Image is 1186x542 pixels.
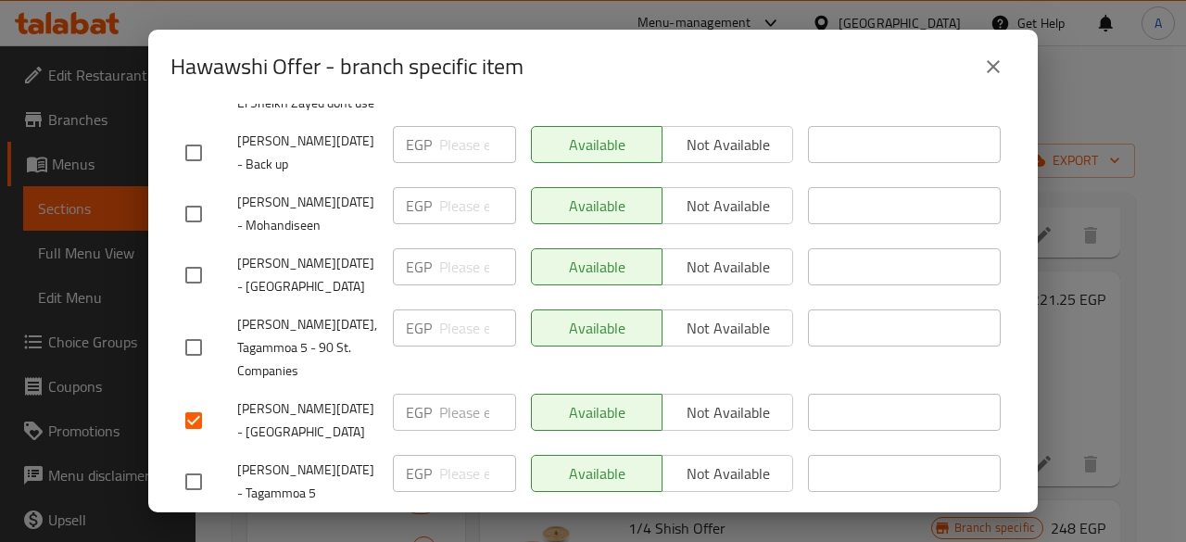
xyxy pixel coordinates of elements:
[971,44,1016,89] button: close
[237,252,378,298] span: [PERSON_NAME][DATE] - [GEOGRAPHIC_DATA]
[237,191,378,237] span: [PERSON_NAME][DATE] - Mohandiseen
[439,455,516,492] input: Please enter price
[237,313,378,383] span: [PERSON_NAME][DATE], Tagammoa 5 - 90 St. Companies
[170,52,524,82] h2: Hawawshi Offer - branch specific item
[439,248,516,285] input: Please enter price
[406,133,432,156] p: EGP
[539,399,655,426] span: Available
[406,401,432,423] p: EGP
[406,256,432,278] p: EGP
[662,394,793,431] button: Not available
[439,187,516,224] input: Please enter price
[439,309,516,347] input: Please enter price
[406,462,432,485] p: EGP
[237,397,378,444] span: [PERSON_NAME][DATE] - [GEOGRAPHIC_DATA]
[670,399,786,426] span: Not available
[237,69,378,115] span: [PERSON_NAME][DATE], El Sheikh Zayed dont use
[237,459,378,505] span: [PERSON_NAME][DATE] - Tagammoa 5
[531,394,662,431] button: Available
[406,195,432,217] p: EGP
[406,317,432,339] p: EGP
[237,130,378,176] span: [PERSON_NAME][DATE] - Back up
[439,126,516,163] input: Please enter price
[439,394,516,431] input: Please enter price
